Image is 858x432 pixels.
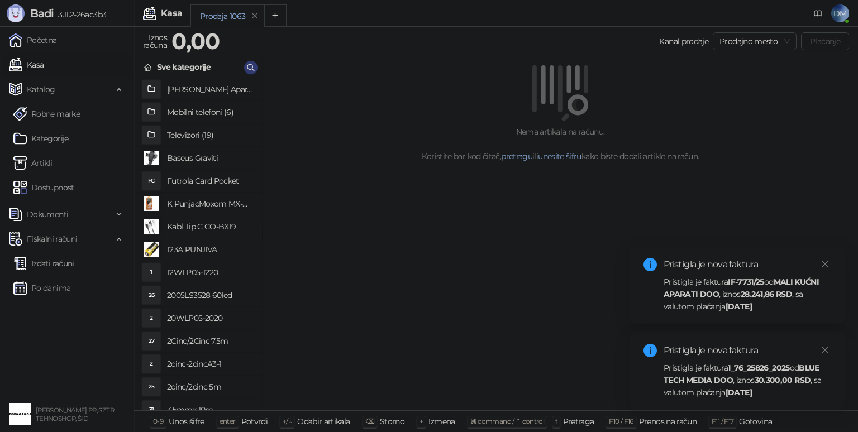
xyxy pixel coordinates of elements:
span: ⌫ [365,417,374,425]
a: Dostupnost [13,176,74,199]
a: Close [819,344,831,356]
span: close [821,260,829,268]
img: Slika [142,218,160,236]
div: Iznos računa [141,30,169,52]
span: info-circle [643,344,657,357]
div: Pristigla je nova faktura [664,344,831,357]
strong: BLUE TECH MEDIA DOO [664,363,819,385]
div: Pretraga [563,414,594,429]
strong: IF-7731/25 [728,277,764,287]
button: Plaćanje [801,32,849,50]
div: 1 [142,263,160,281]
h4: 20WLP05-2020 [167,309,253,327]
img: 64x64-companyLogo-68805acf-9e22-4a20-bcb3-9756868d3d19.jpeg [9,403,31,425]
div: Unos šifre [169,414,204,429]
button: remove [247,11,262,21]
div: Gotovina [739,414,772,429]
div: Pristigla je nova faktura [664,258,831,271]
div: Pristigla je faktura od , iznos , sa valutom plaćanja [664,362,831,399]
h4: [PERSON_NAME] Aparati (2) [167,80,253,98]
span: Fiskalni računi [27,228,77,250]
div: Odabir artikala [297,414,350,429]
h4: 2Cinc/2Cinc 7.5m [167,332,253,350]
h4: Futrola Card Pocket [167,172,253,190]
div: 2 [142,309,160,327]
span: f [555,417,557,425]
img: Slika [142,149,160,167]
a: Početna [9,29,57,51]
strong: 1_76_25826_2025 [728,363,789,373]
div: Storno [380,414,404,429]
a: Po danima [13,277,70,299]
strong: 28.241,86 RSD [741,289,793,299]
img: Logo [7,4,25,22]
strong: [DATE] [726,301,752,311]
div: FC [142,172,160,190]
h4: Mobilni telefoni (6) [167,103,253,121]
a: Dokumentacija [809,4,827,22]
a: Kategorije [13,127,69,150]
strong: 0,00 [171,27,220,55]
div: Pristigla je faktura od , iznos , sa valutom plaćanja [664,276,831,313]
small: [PERSON_NAME] PR, SZTR TEHNOSHOP, ŠID [36,406,114,423]
span: info-circle [643,258,657,271]
a: Izdati računi [13,252,74,275]
h4: 2cinc/2cinc 5m [167,378,253,396]
a: unesite šifru [538,151,581,161]
div: Nema artikala na računu. Koristite bar kod čitač, ili kako biste dodali artikle na račun. [276,126,845,162]
span: Dokumenti [27,203,68,225]
img: Artikli [13,156,27,170]
img: Slika [142,195,160,213]
span: Katalog [27,78,55,100]
span: ↑/↓ [283,417,292,425]
div: 25 [142,378,160,396]
h4: 3.5mmx 10m [167,401,253,419]
h4: Baseus Graviti [167,149,253,167]
div: 27 [142,332,160,350]
h4: Televizori (19) [167,126,253,144]
span: ⌘ command / ⌃ control [470,417,545,425]
div: Prenos na račun [639,414,697,429]
span: F11 / F17 [712,417,733,425]
div: 2 [142,355,160,373]
strong: 30.300,00 RSD [755,375,811,385]
h4: 2005LS3528 60led [167,286,253,304]
div: Kasa [161,9,182,18]
div: grid [135,78,262,410]
h4: Kabl Tip C CO-BX19 [167,218,253,236]
span: + [420,417,423,425]
span: Badi [30,7,54,20]
span: DM [831,4,849,22]
img: Slika [142,241,160,258]
a: pretragu [501,151,532,161]
span: enter [220,417,236,425]
a: Kasa [9,54,44,76]
div: Prodaja 1063 [200,10,245,22]
span: close [821,346,829,354]
a: Robne marke [13,103,80,125]
h4: 2cinc-2cincA3-1 [167,355,253,373]
div: Sve kategorije [157,61,211,73]
h4: 123A PUNJIVA [167,241,253,258]
strong: [DATE] [726,387,752,397]
button: Add tab [264,4,287,27]
h4: K PunjacMoxom MX-HC25 PD 20W [167,195,253,213]
a: ArtikliArtikli [13,152,53,174]
a: Close [819,258,831,270]
div: 26 [142,286,160,304]
div: Kanal prodaje [659,35,708,47]
span: Prodajno mesto [719,33,790,50]
div: 31 [142,401,160,419]
span: 0-9 [153,417,163,425]
div: Izmena [428,414,455,429]
h4: 12WLP05-1220 [167,263,253,281]
span: 3.11.2-26ac3b3 [54,9,106,20]
div: Potvrdi [241,414,268,429]
span: F10 / F16 [609,417,633,425]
